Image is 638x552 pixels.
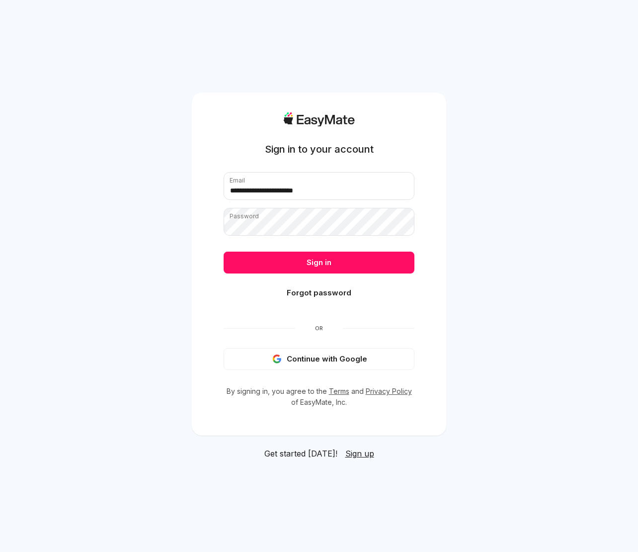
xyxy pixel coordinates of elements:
[224,348,414,370] button: Continue with Google
[265,142,374,156] h1: Sign in to your account
[329,387,349,395] a: Terms
[264,448,337,460] span: Get started [DATE]!
[224,386,414,408] p: By signing in, you agree to the and of EasyMate, Inc.
[224,282,414,304] button: Forgot password
[345,448,374,460] a: Sign up
[295,324,343,332] span: Or
[224,252,414,274] button: Sign in
[345,449,374,459] span: Sign up
[366,387,412,395] a: Privacy Policy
